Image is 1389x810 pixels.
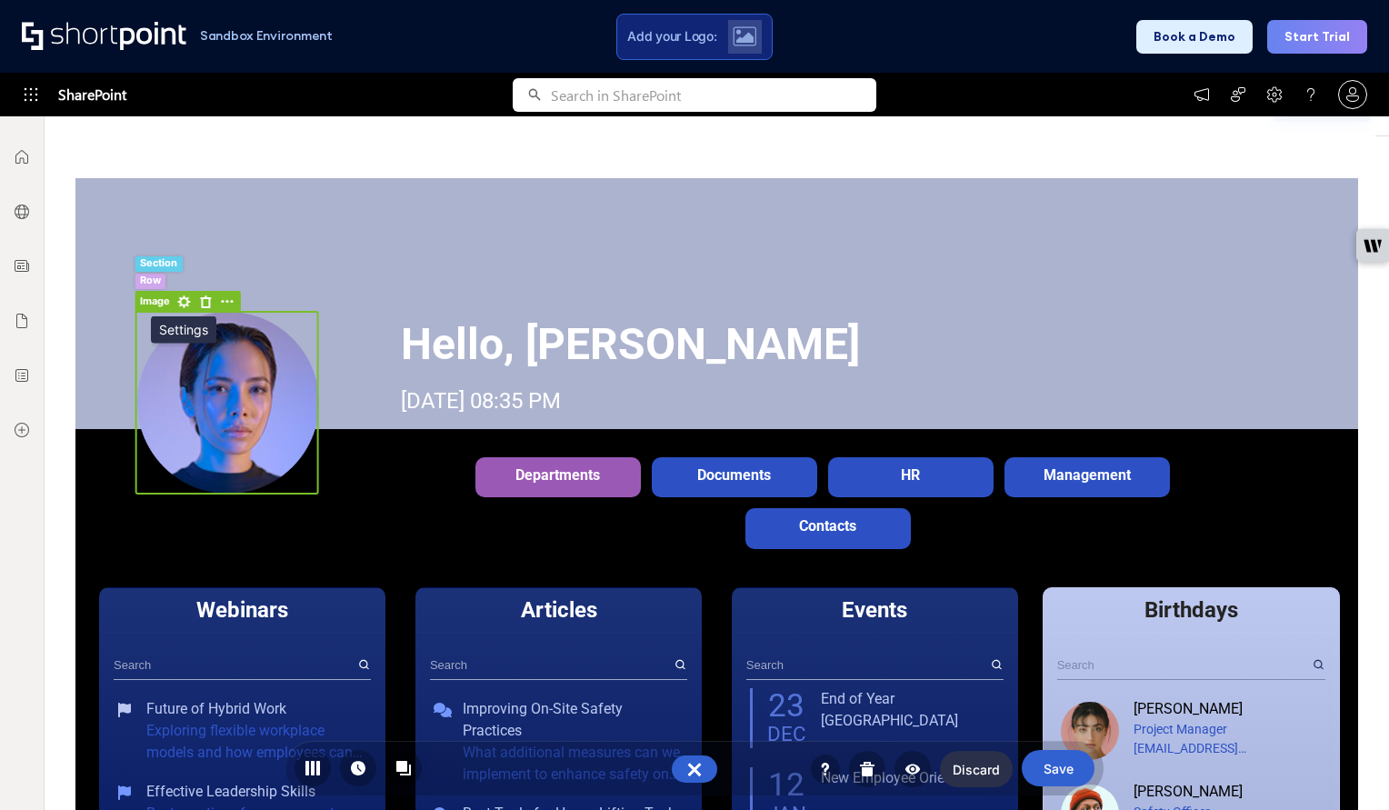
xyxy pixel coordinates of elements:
[1022,750,1094,786] button: Save
[767,692,806,721] div: 23
[58,73,126,116] span: SharePoint
[1267,20,1367,54] button: Start Trial
[656,466,813,484] div: Documents
[1134,781,1322,803] div: [PERSON_NAME]
[1298,723,1389,810] iframe: Chat Widget
[1136,20,1253,54] button: Book a Demo
[821,688,1000,732] div: End of Year [GEOGRAPHIC_DATA]
[551,78,876,112] input: Search in SharePoint
[114,651,355,679] input: Search
[652,493,817,519] div: Description
[521,597,597,623] span: Articles
[430,651,672,679] input: Search
[745,544,911,570] div: Description
[1057,651,1310,679] input: Search
[940,751,1013,787] button: Discard
[401,318,860,370] strong: Hello, [PERSON_NAME]
[746,651,988,679] input: Search
[750,517,906,535] div: Contacts
[833,466,989,484] div: HR
[1134,739,1322,758] div: [EMAIL_ADDRESS][DOMAIN_NAME]
[463,698,684,742] div: Improving On-Site Safety Practices
[767,771,806,800] div: 12
[1134,698,1322,720] div: [PERSON_NAME]
[196,597,288,623] span: Webinars
[146,781,367,803] div: Effective Leadership Skills
[733,26,756,46] img: Upload logo
[1004,493,1170,519] div: Description
[1134,720,1322,739] div: Project Manager
[842,597,907,623] span: Events
[1144,597,1238,623] span: Birthdays
[828,493,994,519] div: Description
[146,720,367,764] div: Exploring flexible workplace models and how employees can thrive.
[480,466,636,484] div: Departments
[767,724,806,744] div: DEC
[146,698,367,720] div: Future of Hybrid Work
[627,28,716,45] span: Add your Logo:
[200,31,333,41] h1: Sandbox Environment
[1009,466,1165,484] div: Management
[401,388,561,414] div: [DATE] 08:35 PM
[475,493,641,519] div: Description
